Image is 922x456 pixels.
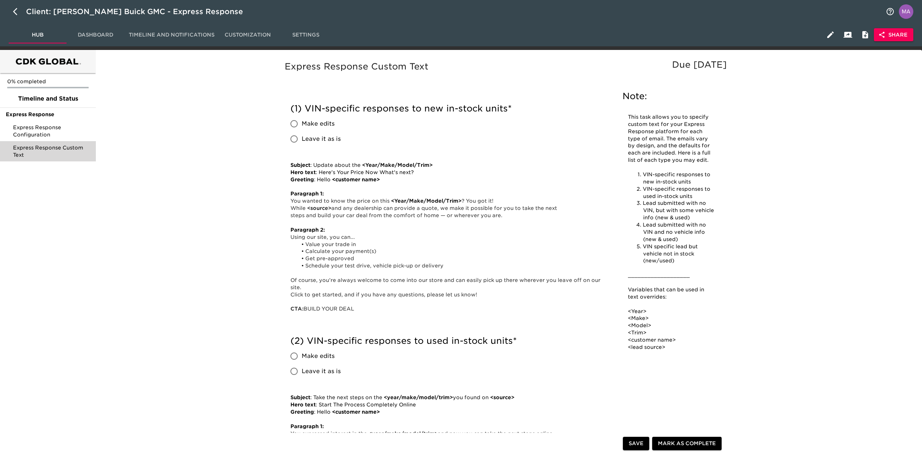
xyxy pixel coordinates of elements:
span: Timeline and Notifications [129,30,214,39]
span: Settings [281,30,330,39]
p: ___________________ [628,272,715,279]
span: Leave it as is [302,135,341,143]
span: BUILD YOUR DEAL [303,306,354,312]
button: Internal Notes and Comments [857,26,874,43]
h5: (2) VIN-specific responses to used in-stock units [290,335,609,347]
li: Lead submitted with no VIN and no vehicle info (new & used) [636,221,715,243]
span: Get pre-approved [305,256,354,261]
img: Profile [899,4,913,19]
strong: <customer name> [332,409,380,415]
span: Of course, you’re always welcome to come into our store and can easily pick up there wherever you... [290,277,602,290]
span: Mark as Complete [658,439,716,448]
h5: Note: [623,90,720,102]
span: Leave it as is [302,367,341,376]
span: Customization [223,30,272,39]
p: ​ [290,205,604,212]
button: notifications [881,3,899,20]
li: VIN-specific responses to used in-stock units [636,186,715,200]
span: Dashboard [71,30,120,39]
button: Edit Hub [822,26,839,43]
p: <lead source> [628,344,715,351]
strong: Paragraph 2: [290,227,325,233]
span: Using our site, you can... [290,234,355,240]
strong: Paragraph 1: [290,191,324,197]
p: Variables that can be used in text overrides: [628,286,715,301]
strong: <Year/Make/Model/Trim> [391,198,462,204]
strong: Subject [290,162,310,168]
strong: Subject [290,394,310,400]
p: <Make> [628,315,715,322]
h5: (1) VIN-specific responses to new in-stock units [290,103,609,114]
strong: <Year/Make/Model/Trim> [362,162,433,168]
p: 0% completed [7,78,89,85]
strong: <source> [307,205,331,211]
p: ​: ​ ​ [290,394,604,401]
span: Due [DATE] [672,59,727,70]
span: steps and build your car deal from the comfort of home — or wherever you are. [290,212,502,218]
p: ​: Start The Process Completely Online [290,401,604,409]
span: Take the next steps on the ​ [313,394,384,400]
span: You wanted to know the price on this ​ [290,198,391,204]
li: Lead submitted with no VIN, but with some vehicle info (new & used) [636,200,715,221]
p: <Trim> [628,329,715,337]
button: Save [623,437,649,451]
span: Value your trade in [305,241,356,247]
strong: <customer name> [332,177,380,182]
span: Timeline and Status [6,94,90,103]
button: Share [874,28,913,42]
span: You expressed interest in the ​ [290,431,369,436]
strong: <year/make/model/trim> [384,394,453,400]
span: you found on ​ [453,394,490,400]
span: Express Response Configuration [13,124,90,138]
button: Client View [839,26,857,43]
span: and now you can take the next steps online. [438,431,554,436]
span: Click to get started, and if you have any questions, please let us know! [290,292,477,297]
span: Hub [13,30,62,39]
button: Mark as Complete [652,437,722,451]
span: Calculate your payment(s) [305,248,376,254]
span: Save [629,439,643,448]
p: ​: Hello ​ [290,409,604,416]
strong: Hero text [290,402,316,408]
strong: <source> [490,394,514,400]
strong: <year/make/model/trim> [369,431,438,436]
h5: Express Response Custom Text [285,61,730,72]
li: VIN specific lead but vehicle not in stock (new/used) [636,243,715,265]
strong: Hero text [290,169,316,175]
p: <Model> [628,322,715,329]
li: VIN-specific responses to new in-stock units [636,171,715,186]
span: Express Response Custom Text [13,144,90,159]
strong: Greeting [290,409,314,415]
strong: CTA: [290,306,303,312]
span: Make edits [302,352,335,360]
span: Express Response [6,111,90,118]
span: ? You got it! [462,198,493,204]
span: Share [880,30,908,39]
strong: Greeting [290,177,314,182]
p: <customer name> [628,337,715,344]
span: While ​ [290,205,307,211]
p: ​: Hello ​ [290,176,604,183]
p: This task allows you to specify custom text for your Express Response platform for each type of e... [628,114,715,164]
p: ​ [290,198,604,205]
p: ​ [290,430,604,438]
span: Schedule your test drive, vehicle pick-up or delivery [305,263,443,269]
p: ​: ​ [290,162,604,169]
span: Update about the ​ [313,162,362,168]
strong: Paragraph 1: [290,423,324,429]
span: Make edits [302,119,335,128]
div: Client: [PERSON_NAME] Buick GMC - Express Response [26,6,253,17]
span: and any dealership can provide a quote, we make it possible for you to take the next [331,205,557,211]
p: ​ [290,305,604,313]
p: <Year> [628,308,715,315]
p: ​: Here's Your Price Now What's next? [290,169,604,176]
